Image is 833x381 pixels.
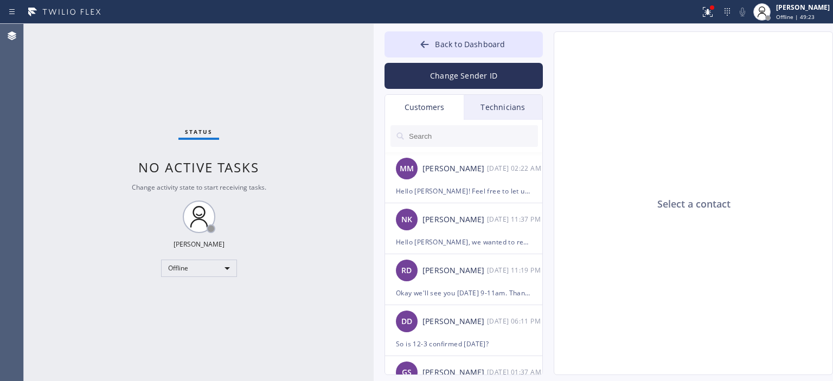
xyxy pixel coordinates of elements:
div: [PERSON_NAME] [422,315,487,328]
button: Back to Dashboard [385,31,543,57]
span: No active tasks [138,158,259,176]
span: DD [401,315,412,328]
div: 08/11/2025 9:37 AM [487,213,543,225]
span: Offline | 49:23 [776,13,815,21]
div: [PERSON_NAME] [776,3,830,12]
div: [PERSON_NAME] [422,214,487,226]
span: MM [400,163,414,175]
div: [PERSON_NAME] [422,264,487,277]
div: 08/08/2025 9:37 AM [487,366,543,378]
div: Hello [PERSON_NAME], we wanted to reach out and see what would be the best time for you to resche... [396,236,531,248]
span: GS [402,366,412,379]
div: 08/11/2025 9:19 AM [487,264,543,276]
span: Status [185,128,213,135]
span: Change activity state to start receiving tasks. [132,183,266,192]
span: Back to Dashboard [435,39,505,49]
div: [PERSON_NAME] [174,240,225,249]
button: Mute [735,4,750,20]
span: NK [401,214,412,226]
div: Hello [PERSON_NAME]! Feel free to let us know here what would be the best day for you to schedule... [396,185,531,197]
div: [PERSON_NAME] [422,366,487,379]
div: Technicians [464,95,542,120]
div: 08/11/2025 9:11 AM [487,315,543,327]
div: So is 12-3 confirmed [DATE]? [396,338,531,350]
div: Okay we'll see you [DATE] 9-11am. Thank you. [396,287,531,299]
button: Change Sender ID [385,63,543,89]
div: Offline [161,260,237,277]
span: RD [401,264,412,277]
input: Search [408,125,538,147]
div: [PERSON_NAME] [422,163,487,175]
div: 08/11/2025 9:22 AM [487,162,543,175]
div: Customers [385,95,464,120]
